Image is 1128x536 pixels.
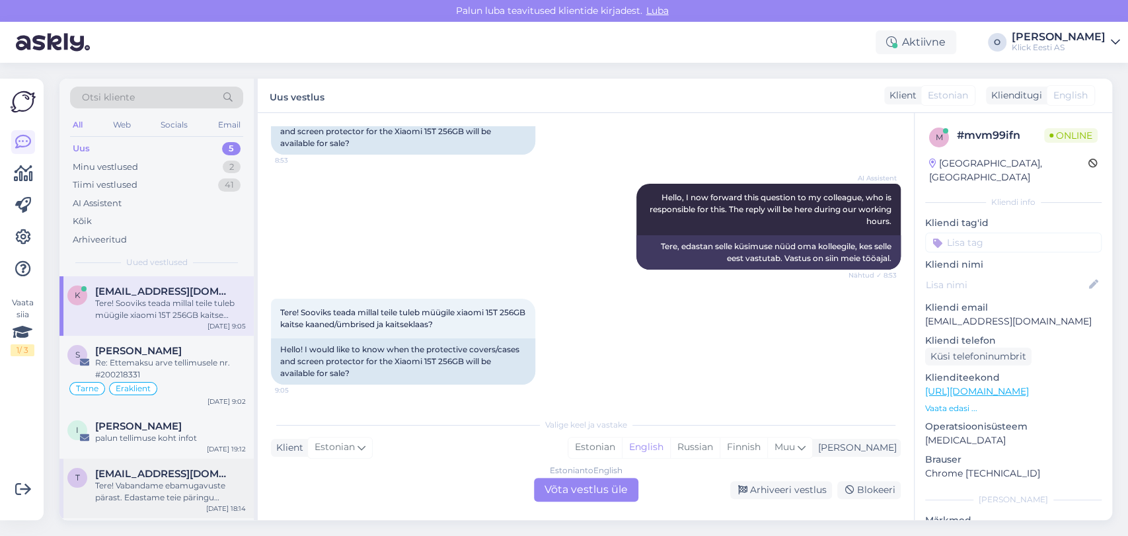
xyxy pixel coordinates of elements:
[11,344,34,356] div: 1 / 3
[223,161,241,174] div: 2
[207,397,246,406] div: [DATE] 9:02
[73,233,127,247] div: Arhiveeritud
[75,290,81,300] span: k
[76,425,79,435] span: I
[95,357,246,381] div: Re: Ettemaksu arve tellimusele nr. #200218331
[75,350,80,360] span: S
[884,89,917,102] div: Klient
[925,371,1102,385] p: Klienditeekond
[925,216,1102,230] p: Kliendi tag'id
[730,481,832,499] div: Arhiveeri vestlus
[271,441,303,455] div: Klient
[925,514,1102,527] p: Märkmed
[207,444,246,454] div: [DATE] 19:12
[636,235,901,270] div: Tere, edastan selle küsimuse nüüd oma kolleegile, kes selle eest vastutab. Vastus on siin meie tö...
[925,348,1032,365] div: Küsi telefoninumbrit
[720,438,767,457] div: Finnish
[936,132,943,142] span: m
[207,321,246,331] div: [DATE] 9:05
[271,108,535,155] div: Hello! I would like to know when the protective covers/cases and screen protector for the Xiaomi ...
[315,440,355,455] span: Estonian
[847,270,897,280] span: Nähtud ✓ 8:53
[929,157,1088,184] div: [GEOGRAPHIC_DATA], [GEOGRAPHIC_DATA]
[95,286,233,297] span: kristellukas23@gmail.com
[1012,32,1106,42] div: [PERSON_NAME]
[926,278,1086,292] input: Lisa nimi
[925,301,1102,315] p: Kliendi email
[206,504,246,514] div: [DATE] 18:14
[73,197,122,210] div: AI Assistent
[534,478,638,502] div: Võta vestlus üle
[925,385,1029,397] a: [URL][DOMAIN_NAME]
[774,441,795,453] span: Muu
[925,494,1102,506] div: [PERSON_NAME]
[876,30,956,54] div: Aktiivne
[280,307,527,329] span: Tere! Sooviks teada millal teile tuleb müügile xiaomi 15T 256GB kaitse kaaned/ümbrised ja kaitsek...
[925,420,1102,434] p: Operatsioonisüsteem
[925,196,1102,208] div: Kliendi info
[957,128,1044,143] div: # mvm99ifn
[222,142,241,155] div: 5
[925,402,1102,414] p: Vaata edasi ...
[116,385,151,393] span: Eraklient
[95,345,182,357] span: Sergo Kohal
[218,178,241,192] div: 41
[925,315,1102,328] p: [EMAIL_ADDRESS][DOMAIN_NAME]
[95,420,182,432] span: Inga
[110,116,133,134] div: Web
[1053,89,1088,102] span: English
[925,258,1102,272] p: Kliendi nimi
[813,441,897,455] div: [PERSON_NAME]
[271,338,535,385] div: Hello! I would like to know when the protective covers/cases and screen protector for the Xiaomi ...
[1044,128,1098,143] span: Online
[73,215,92,228] div: Kõik
[925,334,1102,348] p: Kliendi telefon
[70,116,85,134] div: All
[986,89,1042,102] div: Klienditugi
[642,5,673,17] span: Luba
[650,192,893,226] span: Hello, I now forward this question to my colleague, who is responsible for this. The reply will b...
[95,480,246,504] div: Tere! Vabandame ebamugavuste pärast. Edastame teie päringu spetsialistile, kes uurib teie tellimu...
[95,468,233,480] span: tonis.tamm122@gmail.com
[670,438,720,457] div: Russian
[95,432,246,444] div: palun tellimuse koht infot
[215,116,243,134] div: Email
[275,155,324,165] span: 8:53
[568,438,622,457] div: Estonian
[75,473,80,482] span: t
[73,142,90,155] div: Uus
[11,297,34,356] div: Vaata siia
[928,89,968,102] span: Estonian
[988,33,1006,52] div: O
[1012,42,1106,53] div: Klick Eesti AS
[837,481,901,499] div: Blokeeri
[622,438,670,457] div: English
[275,385,324,395] span: 9:05
[550,465,622,477] div: Estonian to English
[76,385,98,393] span: Tarne
[82,91,135,104] span: Otsi kliente
[925,434,1102,447] p: [MEDICAL_DATA]
[158,116,190,134] div: Socials
[126,256,188,268] span: Uued vestlused
[73,178,137,192] div: Tiimi vestlused
[270,87,324,104] label: Uus vestlus
[925,453,1102,467] p: Brauser
[925,233,1102,252] input: Lisa tag
[11,89,36,114] img: Askly Logo
[847,173,897,183] span: AI Assistent
[1012,32,1120,53] a: [PERSON_NAME]Klick Eesti AS
[271,419,901,431] div: Valige keel ja vastake
[95,297,246,321] div: Tere! Sooviks teada millal teile tuleb müügile xiaomi 15T 256GB kaitse kaaned/ümbrised ja kaitsek...
[73,161,138,174] div: Minu vestlused
[925,467,1102,480] p: Chrome [TECHNICAL_ID]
